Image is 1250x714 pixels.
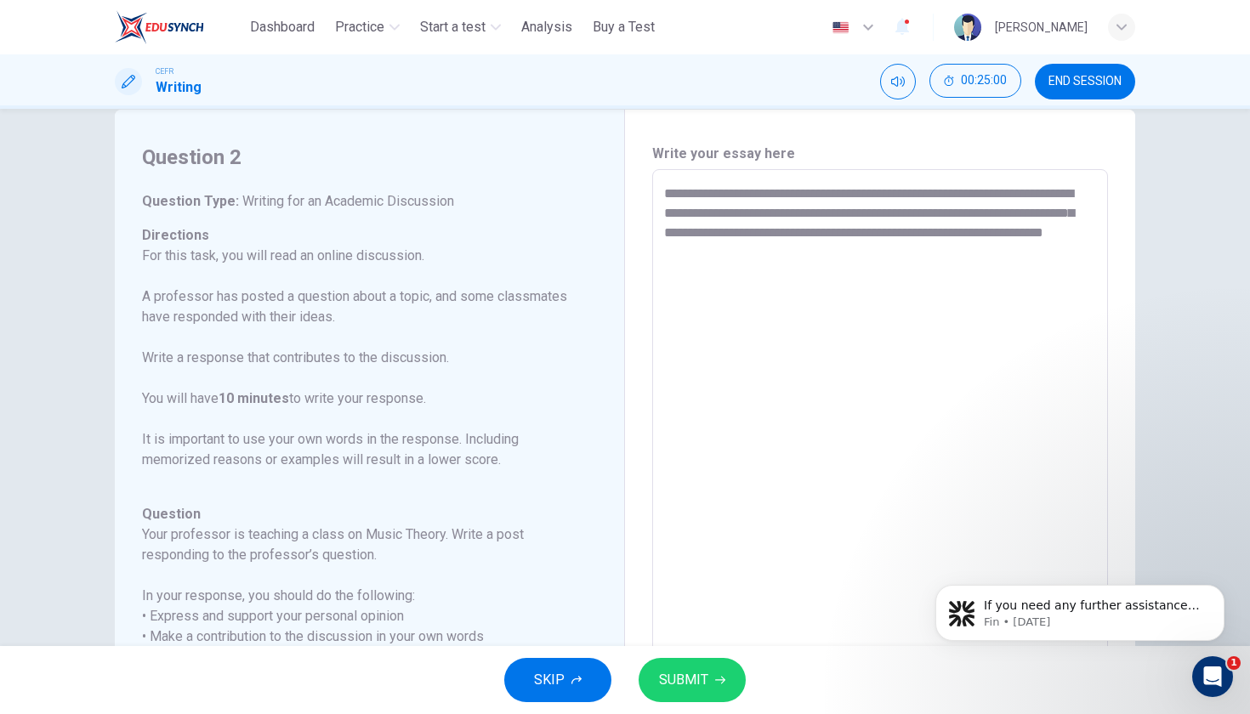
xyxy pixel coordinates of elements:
iframe: Intercom notifications message [910,549,1250,668]
button: Analysis [514,12,579,42]
h6: Write your essay here [652,144,1108,164]
h1: Writing [156,77,202,98]
b: 10 minutes [219,390,289,406]
div: [PERSON_NAME] [995,17,1088,37]
img: ELTC logo [115,10,204,44]
span: Start a test [420,17,486,37]
span: END SESSION [1048,75,1122,88]
h6: Question [142,504,577,524]
span: 1 [1227,656,1241,670]
span: Writing for an Academic Discussion [239,193,454,209]
button: SUBMIT [639,658,746,702]
span: SUBMIT [659,668,708,692]
button: END SESSION [1035,64,1135,99]
span: SKIP [534,668,565,692]
h4: Question 2 [142,144,577,171]
span: Practice [335,17,384,37]
span: Dashboard [250,17,315,37]
iframe: Intercom live chat [1192,656,1233,697]
h6: Directions [142,225,577,490]
img: Profile picture [954,14,981,41]
button: Start a test [413,12,508,42]
div: Hide [929,64,1021,99]
a: ELTC logo [115,10,243,44]
button: 00:25:00 [929,64,1021,98]
button: Dashboard [243,12,321,42]
span: Analysis [521,17,572,37]
span: CEFR [156,65,173,77]
div: Mute [880,64,916,99]
button: SKIP [504,658,611,702]
span: Buy a Test [593,17,655,37]
button: Buy a Test [586,12,662,42]
h6: In your response, you should do the following: • Express and support your personal opinion • Make... [142,586,577,647]
p: For this task, you will read an online discussion. A professor has posted a question about a topi... [142,246,577,470]
button: Practice [328,12,406,42]
h6: Question Type : [142,191,577,212]
img: en [830,21,851,34]
span: 00:25:00 [961,74,1007,88]
h6: Your professor is teaching a class on Music Theory. Write a post responding to the professor’s qu... [142,524,577,565]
